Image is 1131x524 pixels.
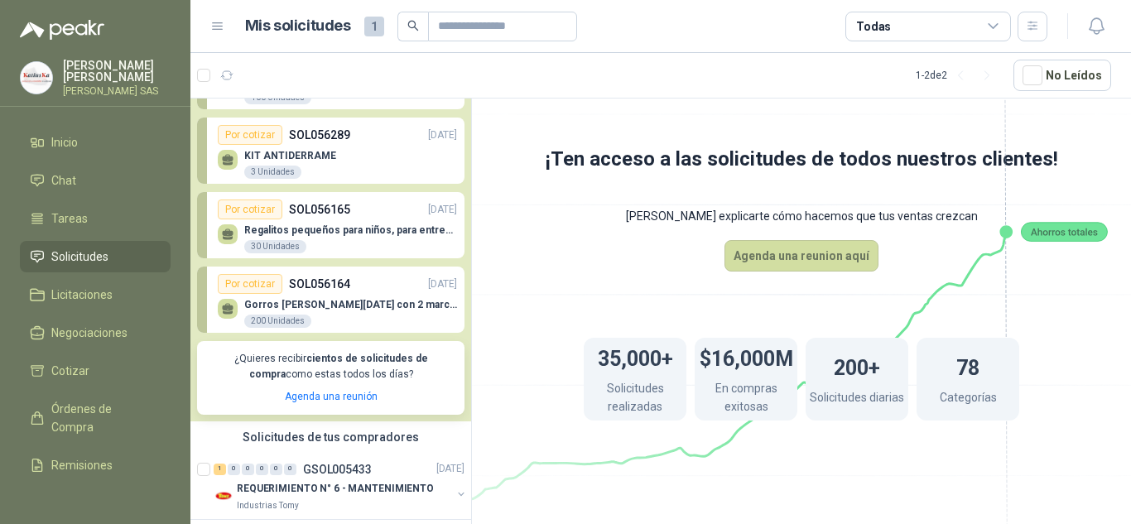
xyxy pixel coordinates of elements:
div: Por cotizar [218,200,282,219]
img: website_grey.svg [26,43,40,56]
button: No Leídos [1013,60,1111,91]
div: 30 Unidades [244,240,306,253]
p: En compras exitosas [695,379,797,420]
div: Dominio [87,98,127,108]
h1: 35,000+ [598,339,673,375]
div: Palabras clave [195,98,263,108]
div: Dominio: [DOMAIN_NAME] [43,43,185,56]
div: 0 [242,464,254,475]
div: Por cotizar [218,274,282,294]
div: 0 [284,464,296,475]
p: SOL056289 [289,126,350,144]
div: Solicitudes de tus compradores [190,421,471,453]
a: Tareas [20,203,171,234]
a: Inicio [20,127,171,158]
div: 0 [270,464,282,475]
a: Por cotizarSOL056165[DATE] Regalitos pequeños para niños, para entrega en las novenas En el adjun... [197,192,464,258]
p: [DATE] [428,127,457,143]
a: Cotizar [20,355,171,387]
p: [DATE] [436,461,464,477]
p: Regalitos pequeños para niños, para entrega en las novenas En el adjunto hay mas especificaciones [244,224,457,236]
span: Cotizar [51,362,89,380]
p: GSOL005433 [303,464,372,475]
b: cientos de solicitudes de compra [249,353,428,380]
span: 1 [364,17,384,36]
h1: 200+ [834,348,880,384]
img: tab_keywords_by_traffic_grey.svg [176,96,190,109]
span: Órdenes de Compra [51,400,155,436]
p: Industrias Tomy [237,499,299,512]
span: Licitaciones [51,286,113,304]
p: KIT ANTIDERRAME [244,150,336,161]
a: Remisiones [20,449,171,481]
div: 200 Unidades [244,315,311,328]
a: 1 0 0 0 0 0 GSOL005433[DATE] Company LogoREQUERIMIENTO N° 6 - MANTENIMIENTOIndustrias Tomy [214,459,468,512]
p: [DATE] [428,202,457,218]
p: SOL056164 [289,275,350,293]
a: Licitaciones [20,279,171,310]
h1: 78 [956,348,979,384]
span: Solicitudes [51,248,108,266]
img: tab_domain_overview_orange.svg [69,96,82,109]
p: Categorías [940,388,997,411]
span: Negociaciones [51,324,128,342]
p: SOL056165 [289,200,350,219]
img: Company Logo [214,486,233,506]
div: Todas [856,17,891,36]
div: v 4.0.25 [46,26,81,40]
span: search [407,20,419,31]
h1: $16,000M [700,339,793,375]
a: Agenda una reunión [285,391,378,402]
div: 1 [214,464,226,475]
div: Por cotizar [218,125,282,145]
a: Chat [20,165,171,196]
div: 3 Unidades [244,166,301,179]
img: Company Logo [21,62,52,94]
p: Solicitudes diarias [810,388,904,411]
img: Logo peakr [20,20,104,40]
a: Órdenes de Compra [20,393,171,443]
p: [DATE] [428,276,457,292]
span: Inicio [51,133,78,151]
p: Solicitudes realizadas [584,379,686,420]
p: [PERSON_NAME] [PERSON_NAME] [63,60,171,83]
p: Gorros [PERSON_NAME][DATE] con 2 marcas [244,299,457,310]
div: 1 - 2 de 2 [916,62,1000,89]
a: Solicitudes [20,241,171,272]
a: Negociaciones [20,317,171,349]
span: Remisiones [51,456,113,474]
img: logo_orange.svg [26,26,40,40]
h1: Mis solicitudes [245,14,351,38]
span: Chat [51,171,76,190]
div: Por cotizarSOL056422[DATE] AUDÍFONOS DJ II TE-272-1 (1 logo 1 tinta)100 UnidadesPor cotizarSOL056... [190,16,471,421]
span: Tareas [51,209,88,228]
a: Por cotizarSOL056289[DATE] KIT ANTIDERRAME3 Unidades [197,118,464,184]
div: 0 [256,464,268,475]
a: Por cotizarSOL056164[DATE] Gorros [PERSON_NAME][DATE] con 2 marcas200 Unidades [197,267,464,333]
div: 0 [228,464,240,475]
p: [PERSON_NAME] SAS [63,86,171,96]
button: Agenda una reunion aquí [724,240,878,272]
p: REQUERIMIENTO N° 6 - MANTENIMIENTO [237,481,434,497]
p: ¿Quieres recibir como estas todos los días? [207,351,455,382]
